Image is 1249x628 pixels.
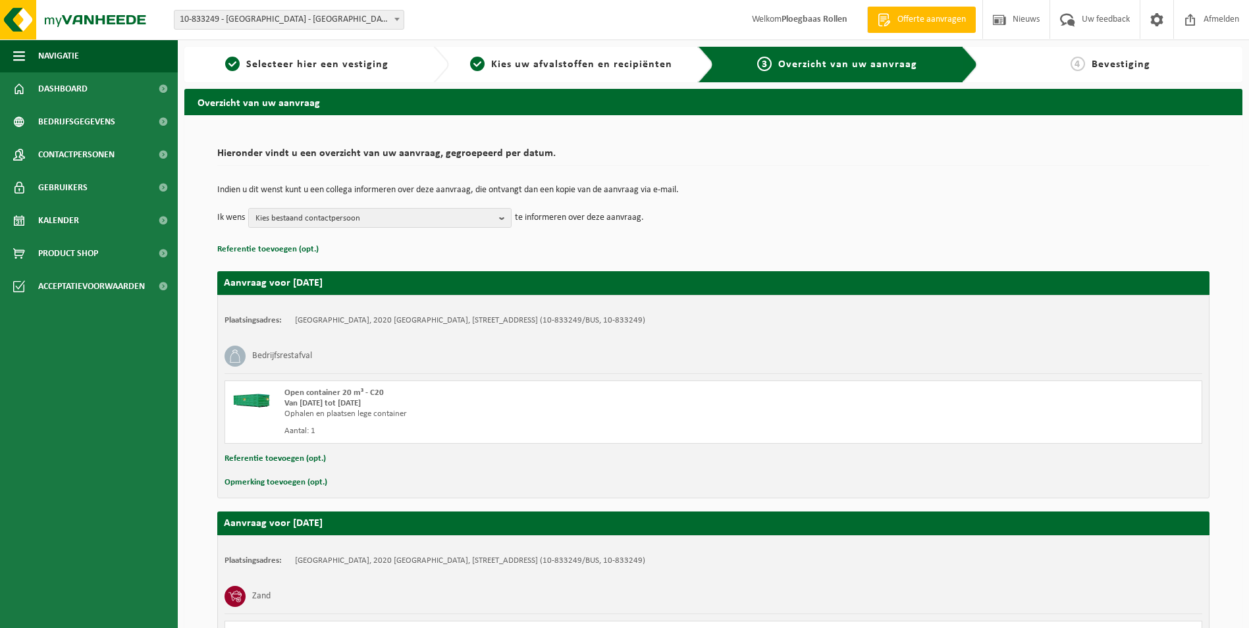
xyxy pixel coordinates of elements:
span: Bedrijfsgegevens [38,105,115,138]
a: Offerte aanvragen [867,7,976,33]
span: Gebruikers [38,171,88,204]
button: Kies bestaand contactpersoon [248,208,512,228]
span: Kies bestaand contactpersoon [255,209,494,228]
div: Ophalen en plaatsen lege container [284,409,766,419]
span: Selecteer hier een vestiging [246,59,388,70]
span: 1 [225,57,240,71]
strong: Van [DATE] tot [DATE] [284,399,361,407]
button: Opmerking toevoegen (opt.) [225,474,327,491]
button: Referentie toevoegen (opt.) [225,450,326,467]
span: Navigatie [38,39,79,72]
span: Kies uw afvalstoffen en recipiënten [491,59,672,70]
span: 3 [757,57,772,71]
span: 4 [1071,57,1085,71]
strong: Plaatsingsadres: [225,556,282,565]
span: Overzicht van uw aanvraag [778,59,917,70]
p: Ik wens [217,208,245,228]
img: HK-XC-20-GN-00.png [232,388,271,407]
span: Offerte aanvragen [894,13,969,26]
span: 2 [470,57,485,71]
span: Open container 20 m³ - C20 [284,388,384,397]
td: [GEOGRAPHIC_DATA], 2020 [GEOGRAPHIC_DATA], [STREET_ADDRESS] (10-833249/BUS, 10-833249) [295,556,645,566]
strong: Plaatsingsadres: [225,316,282,325]
span: Product Shop [38,237,98,270]
h3: Bedrijfsrestafval [252,346,312,367]
strong: Ploegbaas Rollen [782,14,847,24]
p: Indien u dit wenst kunt u een collega informeren over deze aanvraag, die ontvangt dan een kopie v... [217,186,1209,195]
div: Aantal: 1 [284,426,766,436]
p: te informeren over deze aanvraag. [515,208,644,228]
span: 10-833249 - IKO NV MILIEUSTRAAT FABRIEK - ANTWERPEN [174,11,404,29]
span: Bevestiging [1092,59,1150,70]
a: 1Selecteer hier een vestiging [191,57,423,72]
span: Dashboard [38,72,88,105]
button: Referentie toevoegen (opt.) [217,241,319,258]
span: Acceptatievoorwaarden [38,270,145,303]
strong: Aanvraag voor [DATE] [224,278,323,288]
h2: Overzicht van uw aanvraag [184,89,1242,115]
td: [GEOGRAPHIC_DATA], 2020 [GEOGRAPHIC_DATA], [STREET_ADDRESS] (10-833249/BUS, 10-833249) [295,315,645,326]
strong: Aanvraag voor [DATE] [224,518,323,529]
span: 10-833249 - IKO NV MILIEUSTRAAT FABRIEK - ANTWERPEN [174,10,404,30]
a: 2Kies uw afvalstoffen en recipiënten [456,57,687,72]
h3: Zand [252,586,271,607]
span: Kalender [38,204,79,237]
h2: Hieronder vindt u een overzicht van uw aanvraag, gegroepeerd per datum. [217,148,1209,166]
span: Contactpersonen [38,138,115,171]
